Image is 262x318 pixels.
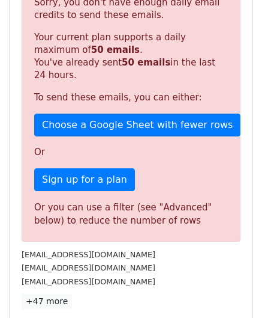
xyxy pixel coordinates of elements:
[22,263,155,272] small: [EMAIL_ADDRESS][DOMAIN_NAME]
[34,114,240,136] a: Choose a Google Sheet with fewer rows
[34,31,228,82] p: Your current plan supports a daily maximum of . You've already sent in the last 24 hours.
[91,44,140,55] strong: 50 emails
[22,294,72,309] a: +47 more
[34,91,228,104] p: To send these emails, you can either:
[34,201,228,228] div: Or you can use a filter (see "Advanced" below) to reduce the number of rows
[122,57,170,68] strong: 50 emails
[22,250,155,259] small: [EMAIL_ADDRESS][DOMAIN_NAME]
[22,277,155,286] small: [EMAIL_ADDRESS][DOMAIN_NAME]
[34,168,135,191] a: Sign up for a plan
[34,146,228,159] p: Or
